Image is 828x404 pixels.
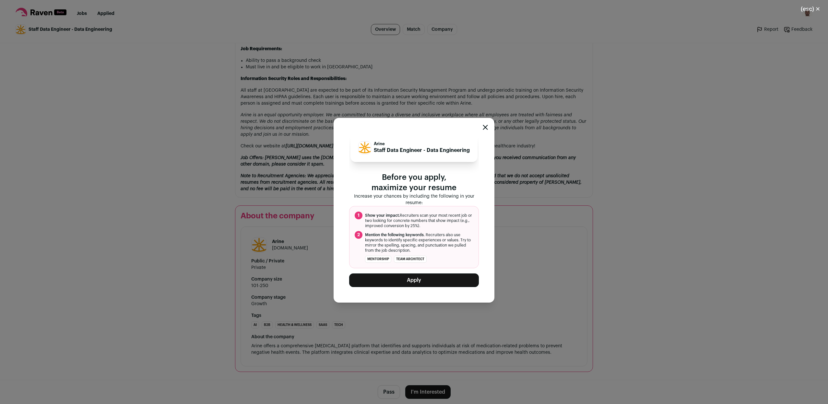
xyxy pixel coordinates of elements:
li: mentorship [365,256,391,263]
p: Increase your chances by including the following in your resume: [349,193,479,206]
span: Recruiters scan your most recent job or two looking for concrete numbers that show impact (e.g., ... [365,213,473,228]
p: Before you apply, maximize your resume [349,172,479,193]
p: Arine [374,141,470,146]
span: 2 [355,231,362,239]
span: Show your impact. [365,214,400,217]
p: Staff Data Engineer - Data Engineering [374,146,470,154]
button: Close modal [483,125,488,130]
button: Apply [349,273,479,287]
span: . Recruiters also use keywords to identify specific experiences or values. Try to mirror the spel... [365,232,473,253]
li: team architect [394,256,427,263]
img: 30f6334ed6e6d1e8156f6796affd3a42c014bf45892c763aca156e77a75340a1.jpg [359,142,371,153]
span: Mention the following keywords [365,233,424,237]
button: Close modal [793,2,828,16]
span: 1 [355,212,362,219]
